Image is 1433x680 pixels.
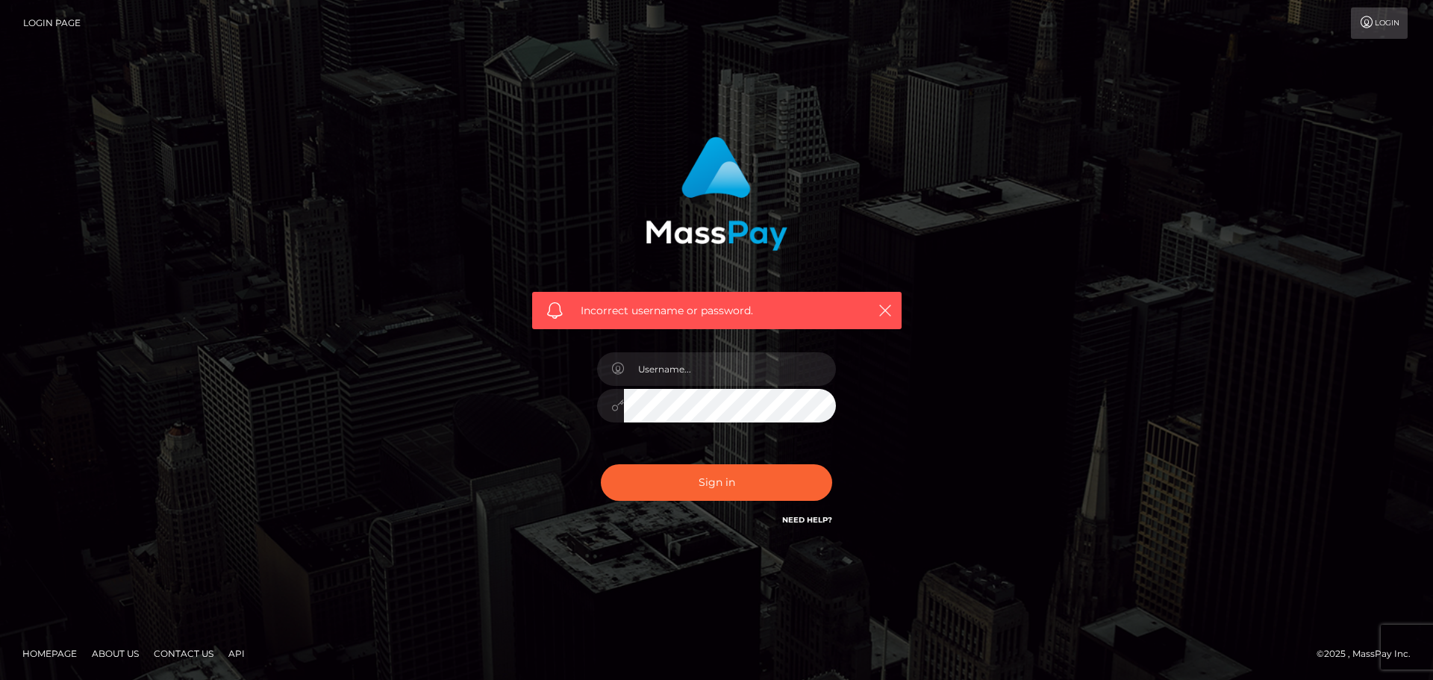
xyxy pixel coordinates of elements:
[646,137,787,251] img: MassPay Login
[581,303,853,319] span: Incorrect username or password.
[1351,7,1408,39] a: Login
[16,642,83,665] a: Homepage
[222,642,251,665] a: API
[624,352,836,386] input: Username...
[86,642,145,665] a: About Us
[601,464,832,501] button: Sign in
[782,515,832,525] a: Need Help?
[148,642,219,665] a: Contact Us
[23,7,81,39] a: Login Page
[1317,646,1422,662] div: © 2025 , MassPay Inc.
